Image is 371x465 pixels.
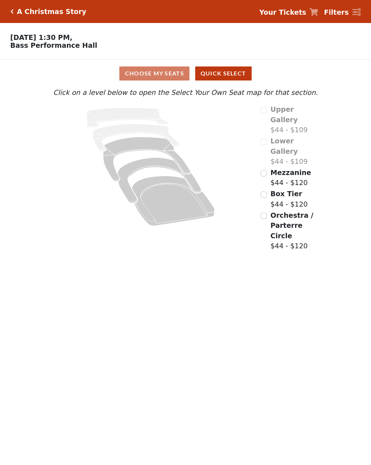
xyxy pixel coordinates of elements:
[270,189,308,209] label: $44 - $120
[10,9,14,14] a: Click here to go back to filters
[259,8,306,16] strong: Your Tickets
[51,87,320,98] p: Click on a level below to open the Select Your Own Seat map for that section.
[87,108,169,128] path: Upper Gallery - Seats Available: 0
[270,105,298,124] span: Upper Gallery
[270,136,320,167] label: $44 - $109
[259,7,318,18] a: Your Tickets
[270,169,311,176] span: Mezzanine
[195,66,252,80] button: Quick Select
[270,211,313,240] span: Orchestra / Parterre Circle
[270,104,320,135] label: $44 - $109
[270,210,320,251] label: $44 - $120
[270,167,311,188] label: $44 - $120
[93,124,180,151] path: Lower Gallery - Seats Available: 0
[132,176,215,226] path: Orchestra / Parterre Circle - Seats Available: 128
[324,8,349,16] strong: Filters
[270,137,298,155] span: Lower Gallery
[324,7,361,18] a: Filters
[17,8,86,16] h5: A Christmas Story
[270,190,302,198] span: Box Tier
